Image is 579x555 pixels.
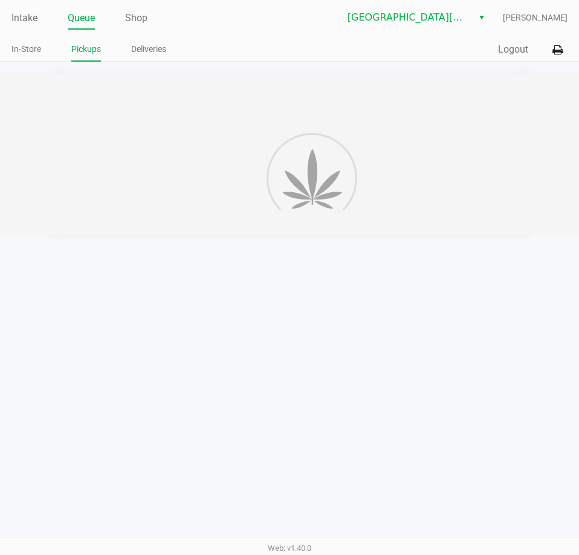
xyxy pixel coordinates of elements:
button: Logout [498,42,528,57]
a: Deliveries [131,42,166,57]
a: Pickups [71,42,101,57]
span: [PERSON_NAME] [503,11,568,24]
a: Queue [68,10,95,27]
span: Web: v1.40.0 [268,544,311,553]
a: In-Store [11,42,41,57]
button: Select [473,7,490,28]
span: [GEOGRAPHIC_DATA][PERSON_NAME] [348,10,465,25]
a: Shop [125,10,147,27]
a: Intake [11,10,37,27]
